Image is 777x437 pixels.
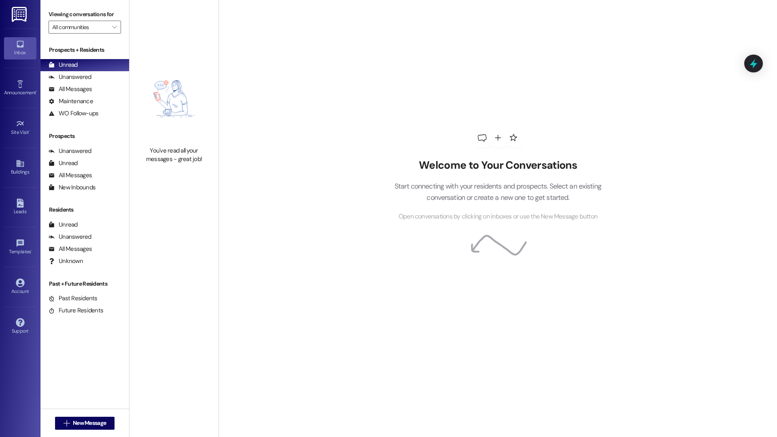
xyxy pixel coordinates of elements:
[40,132,129,140] div: Prospects
[64,420,70,426] i: 
[49,257,83,265] div: Unknown
[40,206,129,214] div: Residents
[4,236,36,258] a: Templates •
[4,37,36,59] a: Inbox
[49,8,121,21] label: Viewing conversations for
[49,147,91,155] div: Unanswered
[4,196,36,218] a: Leads
[29,128,30,134] span: •
[49,109,98,118] div: WO Follow-ups
[52,21,108,34] input: All communities
[12,7,28,22] img: ResiDesk Logo
[49,159,78,168] div: Unread
[49,233,91,241] div: Unanswered
[36,89,37,94] span: •
[4,276,36,298] a: Account
[49,171,92,180] div: All Messages
[399,212,597,222] span: Open conversations by clicking on inboxes or use the New Message button
[382,159,614,172] h2: Welcome to Your Conversations
[49,221,78,229] div: Unread
[49,245,92,253] div: All Messages
[4,316,36,337] a: Support
[49,97,93,106] div: Maintenance
[73,419,106,427] span: New Message
[49,61,78,69] div: Unread
[4,117,36,139] a: Site Visit •
[4,157,36,178] a: Buildings
[382,180,614,204] p: Start connecting with your residents and prospects. Select an existing conversation or create a n...
[31,248,32,253] span: •
[49,85,92,93] div: All Messages
[49,183,96,192] div: New Inbounds
[138,146,210,164] div: You've read all your messages - great job!
[138,55,210,142] img: empty-state
[40,46,129,54] div: Prospects + Residents
[49,73,91,81] div: Unanswered
[49,294,98,303] div: Past Residents
[40,280,129,288] div: Past + Future Residents
[49,306,103,315] div: Future Residents
[55,417,115,430] button: New Message
[112,24,117,30] i: 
